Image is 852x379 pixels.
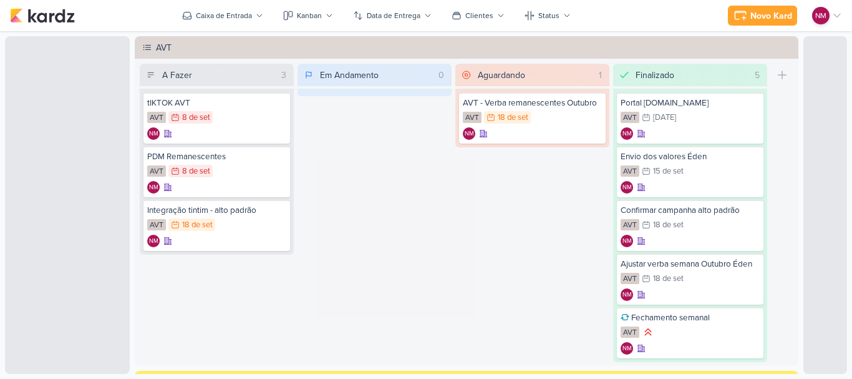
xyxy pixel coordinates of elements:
[622,239,632,245] p: NM
[10,8,75,23] img: kardz.app
[621,127,633,140] div: Criador(a): Natasha Matos
[621,181,633,194] div: Criador(a): Natasha Matos
[149,239,158,245] p: NM
[621,342,633,355] div: Natasha Matos
[621,219,639,230] div: AVT
[621,151,760,162] div: Envio dos valores Éden
[147,181,160,194] div: Natasha Matos
[594,69,607,82] div: 1
[653,221,684,229] div: 18 de set
[653,114,676,122] div: [DATE]
[182,221,213,229] div: 18 de set
[147,127,160,140] div: Criador(a): Natasha Matos
[147,127,160,140] div: Natasha Matos
[621,235,633,247] div: Criador(a): Natasha Matos
[276,69,291,82] div: 3
[621,127,633,140] div: Natasha Matos
[621,288,633,301] div: Natasha Matos
[433,69,449,82] div: 0
[147,235,160,247] div: Natasha Matos
[147,151,286,162] div: PDM Remanescentes
[182,167,210,175] div: 8 de set
[147,165,166,177] div: AVT
[498,114,528,122] div: 18 de set
[750,9,792,22] div: Novo Kard
[182,114,210,122] div: 8 de set
[621,312,760,323] div: Fechamento semanal
[653,167,684,175] div: 15 de set
[147,205,286,216] div: Integração tintim - alto padrão
[465,131,474,137] p: NM
[622,292,632,298] p: NM
[815,10,826,21] p: NM
[622,185,632,191] p: NM
[147,219,166,230] div: AVT
[147,181,160,194] div: Criador(a): Natasha Matos
[621,327,639,338] div: AVT
[147,112,166,123] div: AVT
[621,288,633,301] div: Criador(a): Natasha Matos
[642,326,654,338] div: Prioridade Alta
[463,112,482,123] div: AVT
[653,275,684,283] div: 18 de set
[463,97,602,109] div: AVT - Verba remanescentes Outubro
[728,6,797,26] button: Novo Kard
[621,342,633,355] div: Criador(a): Natasha Matos
[621,273,639,284] div: AVT
[750,69,765,82] div: 5
[147,235,160,247] div: Criador(a): Natasha Matos
[621,181,633,194] div: Natasha Matos
[622,346,632,352] p: NM
[149,185,158,191] p: NM
[812,7,830,24] div: Natasha Matos
[621,112,639,123] div: AVT
[621,235,633,247] div: Natasha Matos
[156,41,795,54] div: AVT
[621,205,760,216] div: Confirmar campanha alto padrão
[621,165,639,177] div: AVT
[463,127,475,140] div: Criador(a): Natasha Matos
[147,97,286,109] div: tIKTOK AVT
[463,127,475,140] div: Natasha Matos
[621,258,760,270] div: Ajustar verba semana Outubro Éden
[149,131,158,137] p: NM
[621,97,760,109] div: Portal apto.vc
[622,131,632,137] p: NM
